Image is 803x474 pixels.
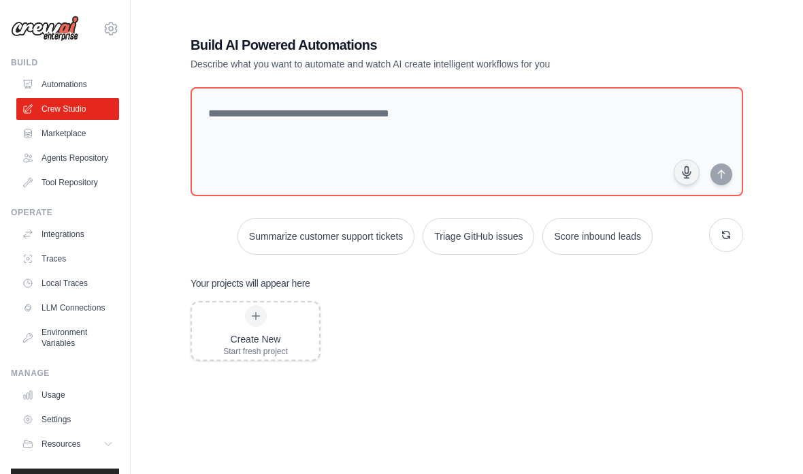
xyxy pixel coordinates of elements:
[11,368,119,379] div: Manage
[191,35,648,54] h1: Build AI Powered Automations
[423,218,534,255] button: Triage GitHub issues
[11,16,79,42] img: Logo
[16,409,119,430] a: Settings
[191,276,310,290] h3: Your projects will appear here
[11,57,119,68] div: Build
[16,272,119,294] a: Local Traces
[16,433,119,455] button: Resources
[16,172,119,193] a: Tool Repository
[223,332,288,346] div: Create New
[16,123,119,144] a: Marketplace
[674,159,700,185] button: Click to speak your automation idea
[16,297,119,319] a: LLM Connections
[16,384,119,406] a: Usage
[42,439,80,449] span: Resources
[16,74,119,95] a: Automations
[16,147,119,169] a: Agents Repository
[16,223,119,245] a: Integrations
[237,218,414,255] button: Summarize customer support tickets
[542,218,653,255] button: Score inbound leads
[16,248,119,270] a: Traces
[191,57,648,71] p: Describe what you want to automate and watch AI create intelligent workflows for you
[223,346,288,357] div: Start fresh project
[16,321,119,354] a: Environment Variables
[11,207,119,218] div: Operate
[16,98,119,120] a: Crew Studio
[709,218,743,252] button: Get new suggestions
